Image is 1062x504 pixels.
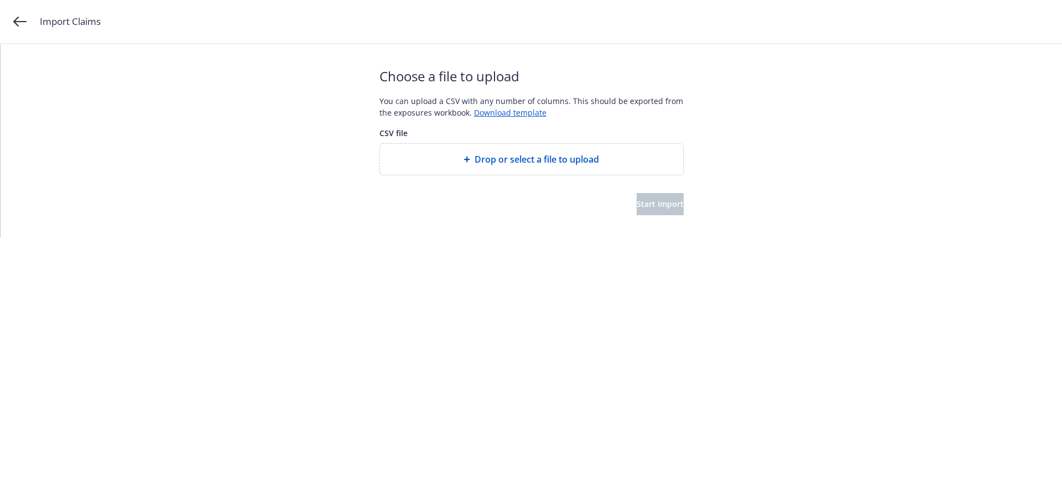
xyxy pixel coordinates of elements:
div: You can upload a CSV with any number of columns. This should be exported from the exposures workb... [379,95,684,118]
span: Import Claims [40,14,101,29]
span: Start import [637,199,684,209]
div: Drop or select a file to upload [379,143,684,175]
span: Choose a file to upload [379,66,684,86]
button: Start import [637,193,684,215]
span: Drop or select a file to upload [475,153,599,166]
span: CSV file [379,127,684,139]
a: Download template [474,107,546,118]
